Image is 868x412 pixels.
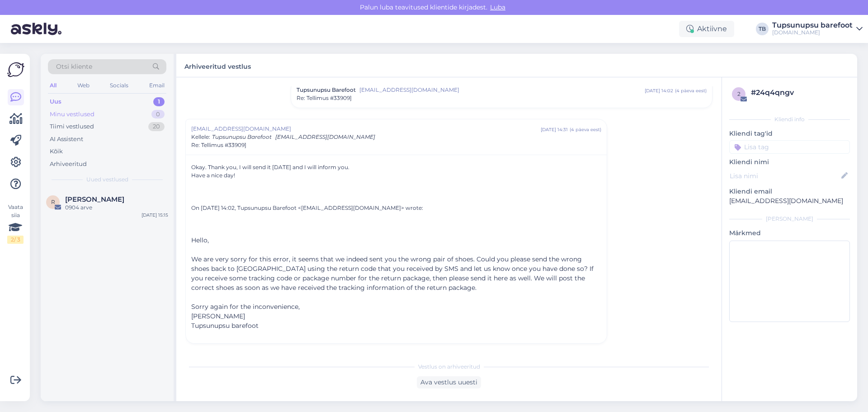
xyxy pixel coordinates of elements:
[56,62,92,71] span: Otsi kliente
[729,215,850,223] div: [PERSON_NAME]
[191,163,601,331] div: Okay. Thank you, I will send it [DATE] and I will inform you.
[729,196,850,206] p: [EMAIL_ADDRESS][DOMAIN_NAME]
[191,236,209,244] span: Hello,
[772,22,863,36] a: Tupsunupsu barefoot[DOMAIN_NAME]
[487,3,508,11] span: Luba
[645,87,673,94] div: [DATE] 14:02
[142,212,168,218] div: [DATE] 15:15
[418,363,480,371] span: Vestlus on arhiveeritud
[679,21,734,37] div: Aktiivne
[51,199,55,205] span: R
[191,312,245,320] span: [PERSON_NAME]
[191,125,541,133] span: [EMAIL_ADDRESS][DOMAIN_NAME]
[737,90,741,97] span: 2
[729,157,850,167] p: Kliendi nimi
[729,129,850,138] p: Kliendi tag'id
[570,126,601,133] div: ( 4 päeva eest )
[65,195,124,204] span: Reene Helberg
[729,140,850,154] input: Lisa tag
[191,303,300,311] span: Sorry again for the inconvenience,
[675,87,707,94] div: ( 4 päeva eest )
[75,80,91,91] div: Web
[7,236,24,244] div: 2 / 3
[275,133,375,140] span: [EMAIL_ADDRESS][DOMAIN_NAME]
[50,110,94,119] div: Minu vestlused
[191,133,210,140] span: Kellele :
[191,255,594,292] span: We are very sorry for this error, it seems that we indeed sent you the wrong pair of shoes. Could...
[297,94,352,102] span: Re: Tellimus #33909]
[7,61,24,78] img: Askly Logo
[50,147,63,156] div: Kõik
[417,376,481,388] div: Ava vestlus uuesti
[148,122,165,131] div: 20
[772,29,853,36] div: [DOMAIN_NAME]
[729,187,850,196] p: Kliendi email
[48,80,58,91] div: All
[756,23,769,35] div: TB
[7,203,24,244] div: Vaata siia
[751,87,847,98] div: # 24q4qngv
[297,86,356,94] span: Tupsunupsu Barefoot
[147,80,166,91] div: Email
[86,175,128,184] span: Uued vestlused
[730,171,840,181] input: Lisa nimi
[541,126,568,133] div: [DATE] 14:31
[191,204,601,220] blockquote: On [DATE] 14:02, Tupsunupsu Barefoot <[EMAIL_ADDRESS][DOMAIN_NAME]> wrote:
[65,204,168,212] div: 0904 arve
[50,122,94,131] div: Tiimi vestlused
[153,97,165,106] div: 1
[729,115,850,123] div: Kliendi info
[359,86,645,94] span: [EMAIL_ADDRESS][DOMAIN_NAME]
[50,160,87,169] div: Arhiveeritud
[151,110,165,119] div: 0
[729,228,850,238] p: Märkmed
[772,22,853,29] div: Tupsunupsu barefoot
[191,322,259,330] span: Tupsunupsu barefoot
[191,141,246,149] span: Re: Tellimus #33909]
[191,171,601,331] div: Have a nice day!
[50,135,83,144] div: AI Assistent
[184,59,251,71] label: Arhiveeritud vestlus
[108,80,130,91] div: Socials
[50,97,61,106] div: Uus
[212,133,272,140] span: Tupsunupsu Barefoot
